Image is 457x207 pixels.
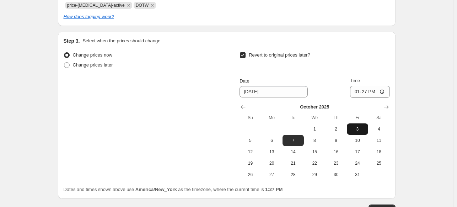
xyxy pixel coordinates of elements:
span: 25 [371,160,387,166]
span: 22 [307,160,322,166]
th: Thursday [325,112,346,123]
span: 12 [242,149,258,155]
h2: Step 3. [64,37,80,44]
span: 15 [307,149,322,155]
span: 23 [328,160,344,166]
span: 19 [242,160,258,166]
button: Thursday October 2 2025 [325,123,346,135]
span: Tu [285,115,301,121]
button: Saturday October 25 2025 [368,158,389,169]
th: Monday [261,112,283,123]
span: 4 [371,126,387,132]
button: Sunday October 26 2025 [240,169,261,180]
span: 1 [307,126,322,132]
span: We [307,115,322,121]
span: Revert to original prices later? [249,52,310,58]
button: Sunday October 19 2025 [240,158,261,169]
span: Sa [371,115,387,121]
span: 16 [328,149,344,155]
b: America/New_York [135,187,177,192]
span: 27 [264,172,280,177]
span: Date [240,78,249,84]
span: DOTW [136,3,149,8]
button: Wednesday October 8 2025 [304,135,325,146]
b: 1:27 PM [265,187,283,192]
span: 20 [264,160,280,166]
button: Friday October 24 2025 [347,158,368,169]
span: Dates and times shown above use as the timezone, where the current time is [64,187,283,192]
button: Friday October 3 2025 [347,123,368,135]
span: 3 [350,126,365,132]
span: 29 [307,172,322,177]
span: 8 [307,138,322,143]
th: Wednesday [304,112,325,123]
button: Remove price-change-job-active [125,2,132,9]
span: Change prices later [73,62,113,68]
a: How does tagging work? [64,14,114,19]
span: 13 [264,149,280,155]
span: price-change-job-active [67,3,125,8]
th: Sunday [240,112,261,123]
button: Thursday October 16 2025 [325,146,346,158]
button: Monday October 20 2025 [261,158,283,169]
button: Friday October 17 2025 [347,146,368,158]
button: Tuesday October 28 2025 [283,169,304,180]
span: Mo [264,115,280,121]
span: 7 [285,138,301,143]
button: Monday October 13 2025 [261,146,283,158]
span: Change prices now [73,52,112,58]
button: Saturday October 18 2025 [368,146,389,158]
span: Su [242,115,258,121]
button: Wednesday October 22 2025 [304,158,325,169]
span: 11 [371,138,387,143]
span: 28 [285,172,301,177]
span: 21 [285,160,301,166]
span: 2 [328,126,344,132]
button: Monday October 27 2025 [261,169,283,180]
button: Friday October 10 2025 [347,135,368,146]
input: 9/30/2025 [240,86,308,97]
button: Saturday October 4 2025 [368,123,389,135]
span: 31 [350,172,365,177]
span: 26 [242,172,258,177]
button: Wednesday October 15 2025 [304,146,325,158]
span: 18 [371,149,387,155]
button: Thursday October 9 2025 [325,135,346,146]
button: Thursday October 23 2025 [325,158,346,169]
button: Thursday October 30 2025 [325,169,346,180]
button: Saturday October 11 2025 [368,135,389,146]
button: Tuesday October 7 2025 [283,135,304,146]
span: Fr [350,115,365,121]
button: Sunday October 5 2025 [240,135,261,146]
p: Select when the prices should change [82,37,160,44]
button: Tuesday October 21 2025 [283,158,304,169]
button: Monday October 6 2025 [261,135,283,146]
th: Friday [347,112,368,123]
input: 12:00 [350,86,390,98]
span: Th [328,115,344,121]
span: 6 [264,138,280,143]
span: Time [350,78,360,83]
button: Remove DOTW [149,2,156,9]
button: Show previous month, September 2025 [238,102,248,112]
th: Tuesday [283,112,304,123]
span: 14 [285,149,301,155]
span: 10 [350,138,365,143]
th: Saturday [368,112,389,123]
button: Sunday October 12 2025 [240,146,261,158]
button: Wednesday October 1 2025 [304,123,325,135]
span: 9 [328,138,344,143]
span: 30 [328,172,344,177]
button: Tuesday October 14 2025 [283,146,304,158]
span: 5 [242,138,258,143]
button: Show next month, November 2025 [381,102,391,112]
button: Friday October 31 2025 [347,169,368,180]
span: 17 [350,149,365,155]
button: Wednesday October 29 2025 [304,169,325,180]
span: 24 [350,160,365,166]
